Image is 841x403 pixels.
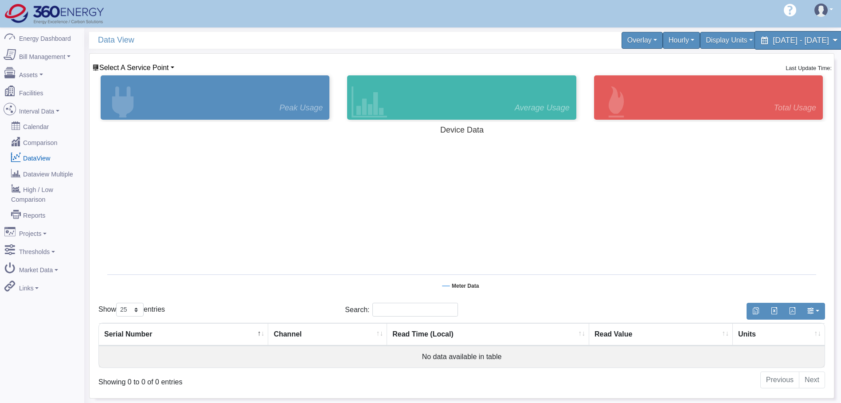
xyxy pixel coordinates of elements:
select: Showentries [116,303,144,317]
button: Copy to clipboard [747,303,765,320]
button: Generate PDF [783,303,802,320]
img: user-3.svg [814,4,828,17]
label: Search: [345,303,458,317]
div: Showing 0 to 0 of 0 entries [98,371,393,387]
th: Read Value : activate to sort column ascending [589,323,733,346]
small: Last Update Time: [786,65,832,71]
span: Peak Usage [279,102,323,114]
th: Read Time (Local) : activate to sort column ascending [387,323,589,346]
tspan: Device Data [440,125,484,134]
span: Total Usage [774,102,816,114]
button: Export to Excel [765,303,783,320]
span: [DATE] - [DATE] [773,36,829,44]
span: Device List [99,64,169,71]
tspan: Meter Data [452,283,479,289]
th: Serial Number : activate to sort column descending [99,323,268,346]
div: Hourly [663,32,700,49]
span: Data View [98,32,466,48]
input: Search: [372,303,458,317]
th: Units : activate to sort column ascending [733,323,825,346]
span: Average Usage [515,102,570,114]
td: No data available in table [99,346,825,368]
div: Display Units [700,32,758,49]
label: Show entries [98,303,165,317]
th: Channel : activate to sort column ascending [268,323,387,346]
a: Select A Service Point [92,64,174,71]
div: Overlay [622,32,663,49]
button: Show/Hide Columns [801,303,825,320]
